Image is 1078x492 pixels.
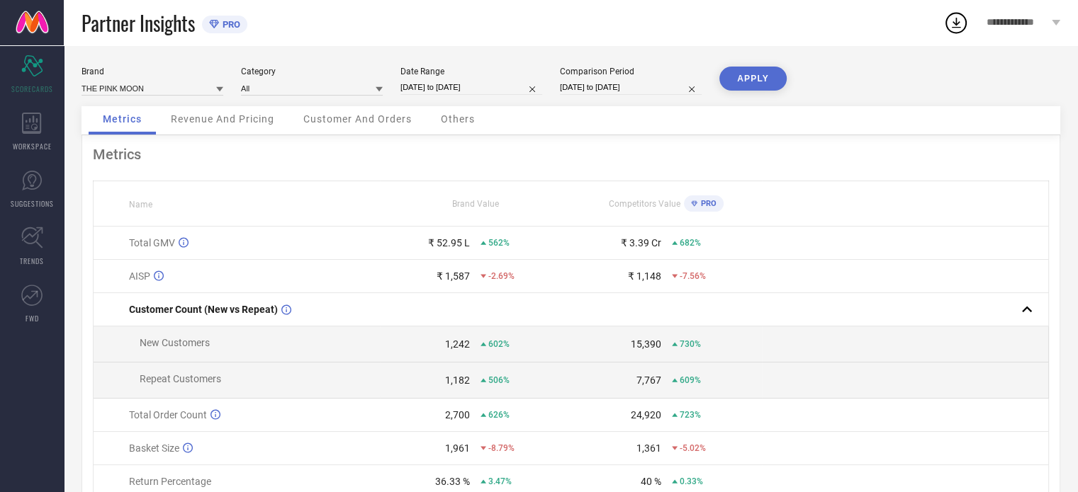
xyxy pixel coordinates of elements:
[171,113,274,125] span: Revenue And Pricing
[140,373,221,384] span: Repeat Customers
[680,476,703,486] span: 0.33%
[441,113,475,125] span: Others
[680,339,701,349] span: 730%
[488,443,515,453] span: -8.79%
[445,338,470,350] div: 1,242
[697,199,717,208] span: PRO
[445,442,470,454] div: 1,961
[219,19,240,30] span: PRO
[103,113,142,125] span: Metrics
[129,200,152,210] span: Name
[303,113,412,125] span: Customer And Orders
[129,237,175,248] span: Total GMV
[26,313,39,324] span: FWD
[129,409,207,421] span: Total Order Count
[680,375,701,385] span: 609%
[93,146,1049,163] div: Metrics
[636,442,661,454] div: 1,361
[680,238,701,248] span: 682%
[241,67,383,76] div: Category
[680,410,701,420] span: 723%
[11,198,54,209] span: SUGGESTIONS
[13,141,52,151] span: WORKSPACE
[129,442,179,454] span: Basket Size
[452,199,499,209] span: Brand Value
[82,67,223,76] div: Brand
[488,476,512,486] span: 3.47%
[488,339,510,349] span: 602%
[631,409,661,421] div: 24,920
[680,271,706,281] span: -7.56%
[129,304,278,315] span: Customer Count (New vs Repeat)
[636,374,661,386] div: 7,767
[129,270,150,282] span: AISP
[488,238,510,248] span: 562%
[11,84,53,94] span: SCORECARDS
[488,375,510,385] span: 506%
[20,256,44,266] span: TRENDS
[560,67,702,76] div: Comparison Period
[435,476,470,487] div: 36.33 %
[488,410,510,420] span: 626%
[488,271,515,281] span: -2.69%
[140,337,210,348] span: New Customers
[400,80,542,95] input: Select date range
[641,476,661,487] div: 40 %
[628,270,661,282] div: ₹ 1,148
[680,443,706,453] span: -5.02%
[560,80,702,95] input: Select comparison period
[437,270,470,282] div: ₹ 1,587
[621,237,661,248] div: ₹ 3.39 Cr
[445,374,470,386] div: 1,182
[129,476,211,487] span: Return Percentage
[631,338,661,350] div: 15,390
[445,409,470,421] div: 2,700
[428,237,470,248] div: ₹ 52.95 L
[943,10,969,35] div: Open download list
[609,199,680,209] span: Competitors Value
[82,8,195,38] span: Partner Insights
[400,67,542,76] div: Date Range
[719,67,787,91] button: APPLY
